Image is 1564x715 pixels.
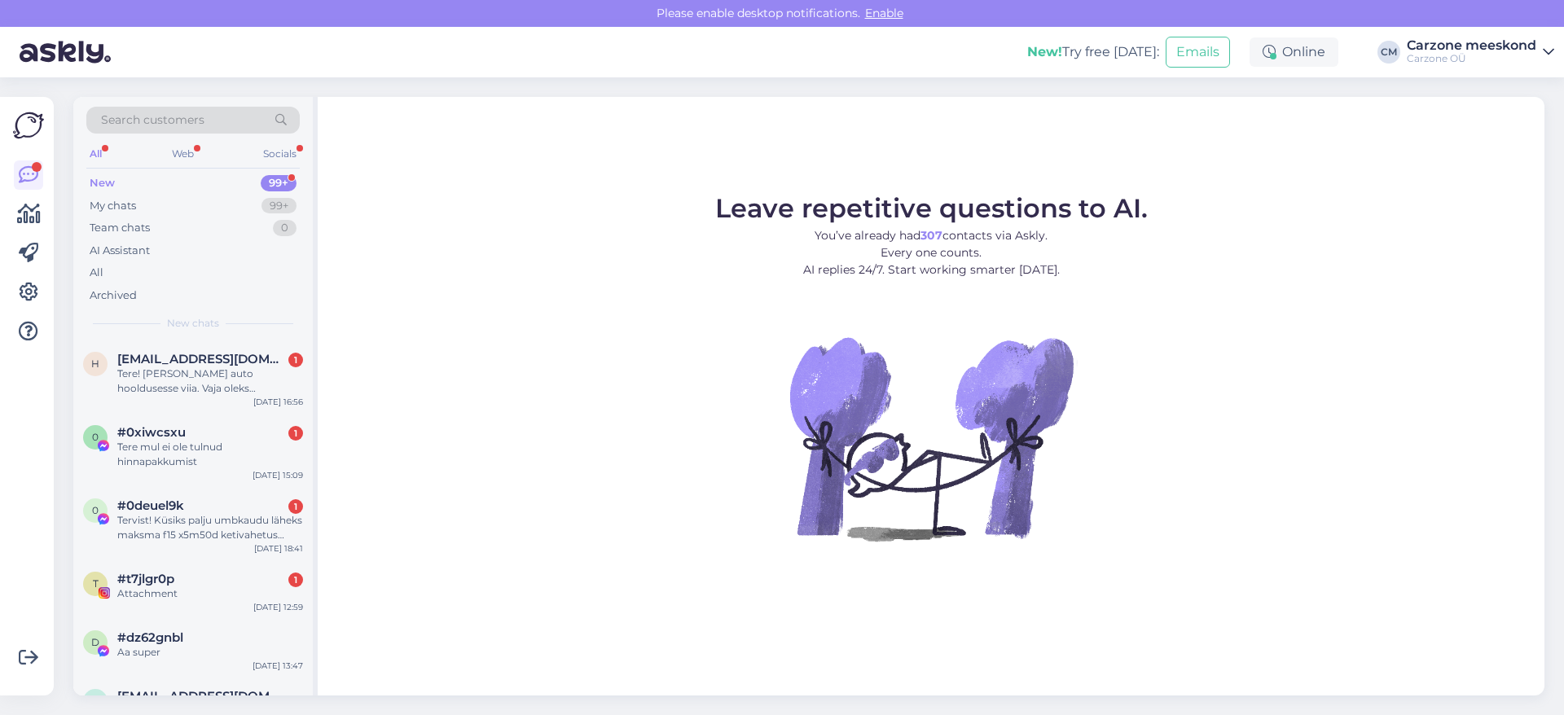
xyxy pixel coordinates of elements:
[715,192,1148,224] span: Leave repetitive questions to AI.
[92,504,99,516] span: 0
[715,227,1148,279] p: You’ve already had contacts via Askly. Every one counts. AI replies 24/7. Start working smarter [...
[288,353,303,367] div: 1
[117,689,287,704] span: pavel@nhp.ee
[1166,37,1230,68] button: Emails
[273,220,297,236] div: 0
[117,513,303,542] div: Tervist! Küsiks palju umbkaudu läheks maksma f15 x5m50d ketivahetus läbisõit tiksus just 200k km ...
[90,198,136,214] div: My chats
[260,143,300,164] div: Socials
[90,220,150,236] div: Team chats
[253,660,303,672] div: [DATE] 13:47
[92,695,99,707] span: p
[90,265,103,281] div: All
[1027,42,1159,62] div: Try free [DATE]:
[169,143,197,164] div: Web
[117,366,303,396] div: Tere! [PERSON_NAME] auto hooldusesse viia. Vaja oleks õlivahetust ja üleüldist diagnostikat, sest...
[92,431,99,443] span: 0
[117,630,183,645] span: #dz62gnbl
[91,636,99,648] span: d
[117,498,184,513] span: #0deuel9k
[253,601,303,613] div: [DATE] 12:59
[117,572,174,586] span: #t7jlgr0p
[261,198,297,214] div: 99+
[784,292,1078,585] img: No Chat active
[86,143,105,164] div: All
[253,396,303,408] div: [DATE] 16:56
[13,110,44,141] img: Askly Logo
[288,572,303,587] div: 1
[860,6,908,20] span: Enable
[91,357,99,370] span: h
[1407,39,1554,65] a: Carzone meeskondCarzone OÜ
[93,577,99,590] span: t
[1027,44,1062,59] b: New!
[288,499,303,514] div: 1
[117,425,186,440] span: #0xiwcsxu
[1250,37,1338,67] div: Online
[1407,39,1536,52] div: Carzone meeskond
[920,228,942,243] b: 307
[117,645,303,660] div: Aa super
[90,287,137,304] div: Archived
[101,112,204,129] span: Search customers
[90,175,115,191] div: New
[253,469,303,481] div: [DATE] 15:09
[1407,52,1536,65] div: Carzone OÜ
[254,542,303,555] div: [DATE] 18:41
[167,316,219,331] span: New chats
[117,586,303,601] div: Attachment
[288,426,303,441] div: 1
[90,243,150,259] div: AI Assistant
[117,440,303,469] div: Tere mul ei ole tulnud hinnapakkumist
[261,175,297,191] div: 99+
[1377,41,1400,64] div: CM
[117,352,287,366] span: hanskristjan66@gmail.com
